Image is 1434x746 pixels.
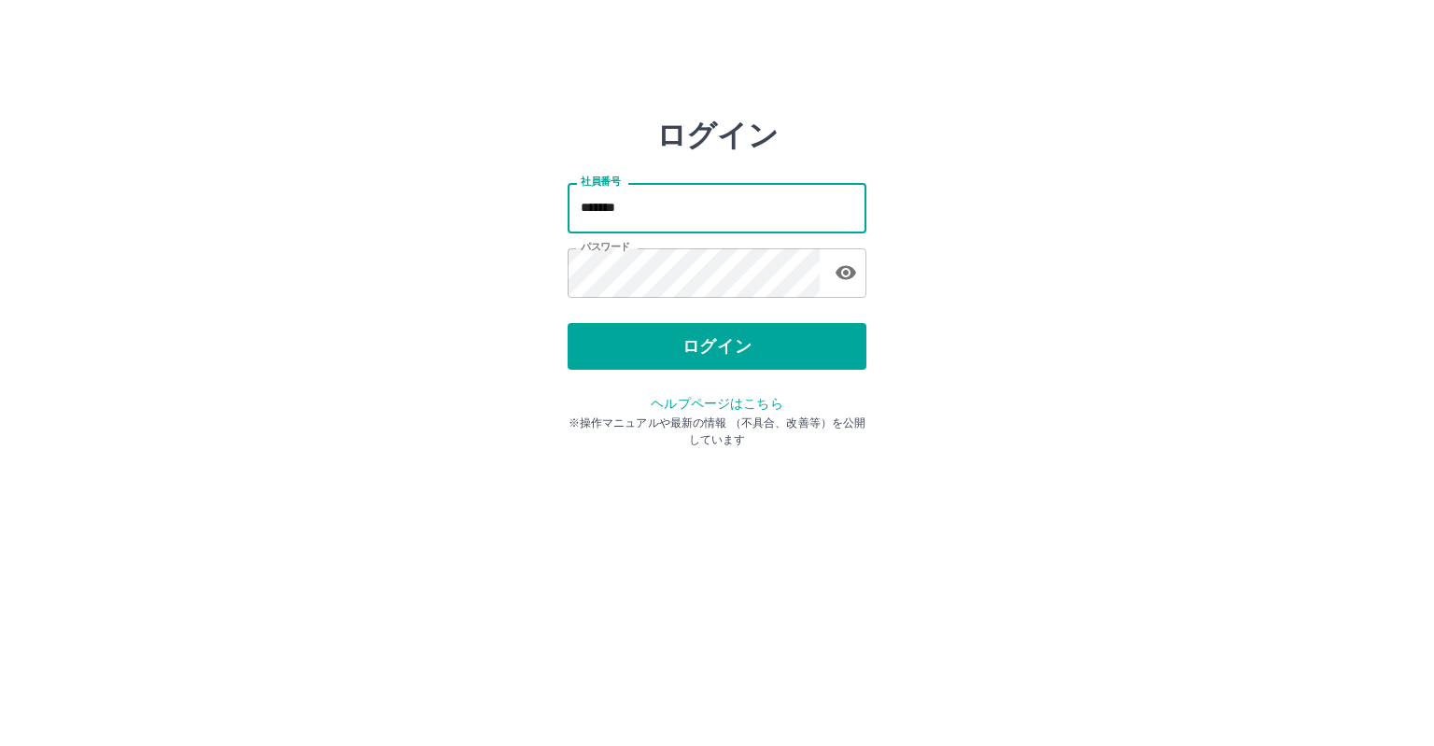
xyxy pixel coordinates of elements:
a: ヘルプページはこちら [651,396,782,411]
label: パスワード [581,240,630,254]
label: 社員番号 [581,175,620,189]
button: ログイン [568,323,866,370]
h2: ログイン [656,118,779,153]
p: ※操作マニュアルや最新の情報 （不具合、改善等）を公開しています [568,415,866,448]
